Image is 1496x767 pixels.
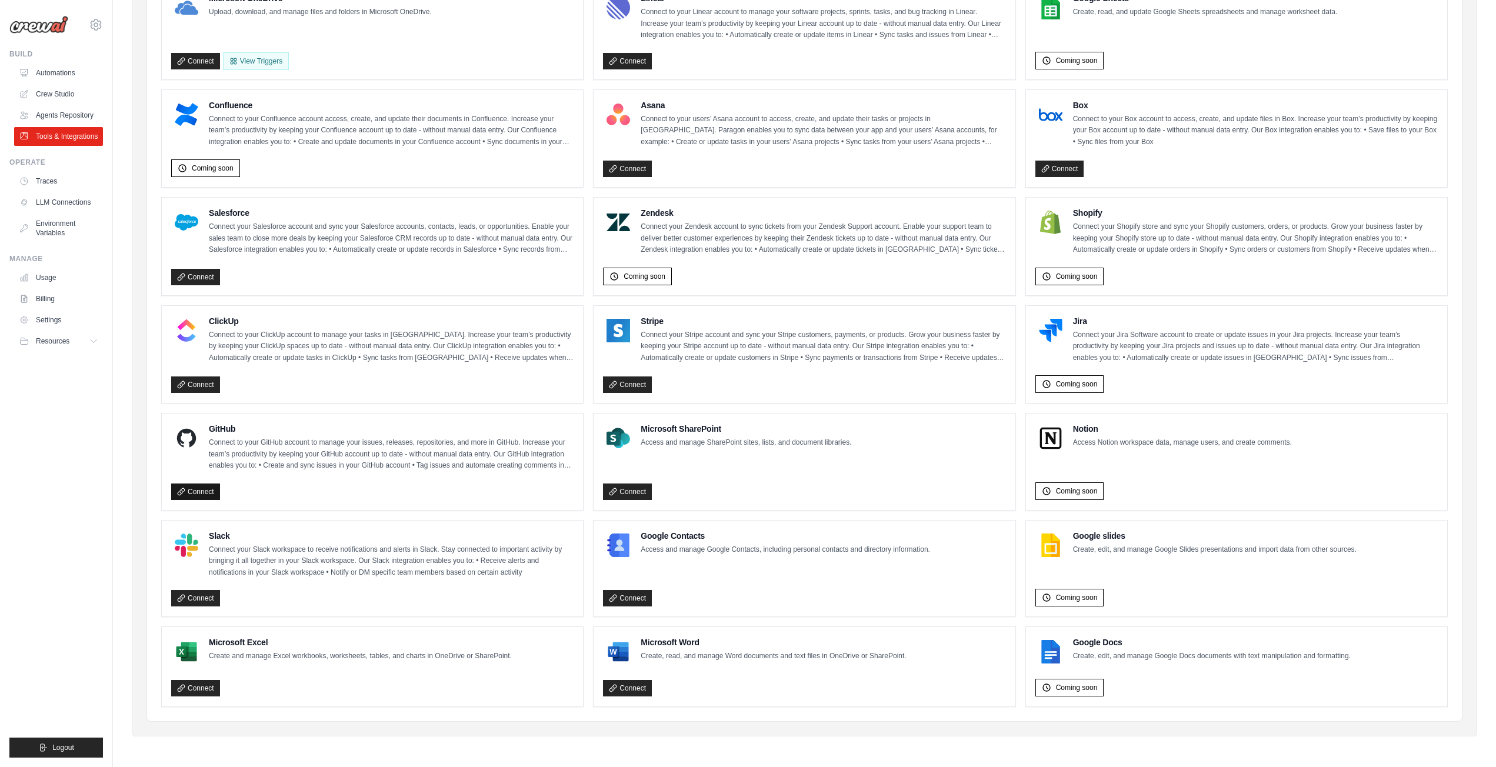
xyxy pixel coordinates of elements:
[14,332,103,351] button: Resources
[175,640,198,663] img: Microsoft Excel Logo
[171,483,220,500] a: Connect
[1056,593,1098,602] span: Coming soon
[175,426,198,450] img: GitHub Logo
[209,114,574,148] p: Connect to your Confluence account access, create, and update their documents in Confluence. Incr...
[209,651,512,662] p: Create and manage Excel workbooks, worksheets, tables, and charts in OneDrive or SharePoint.
[607,319,630,342] img: Stripe Logo
[14,172,103,191] a: Traces
[192,164,234,173] span: Coming soon
[641,530,930,542] h4: Google Contacts
[603,376,652,393] a: Connect
[641,114,1005,148] p: Connect to your users’ Asana account to access, create, and update their tasks or projects in [GE...
[607,211,630,234] img: Zendesk Logo
[14,214,103,242] a: Environment Variables
[209,315,574,327] h4: ClickUp
[1073,114,1438,148] p: Connect to your Box account to access, create, and update files in Box. Increase your team’s prod...
[641,437,851,449] p: Access and manage SharePoint sites, lists, and document libraries.
[1056,56,1098,65] span: Coming soon
[209,437,574,472] p: Connect to your GitHub account to manage your issues, releases, repositories, and more in GitHub....
[607,426,630,450] img: Microsoft SharePoint Logo
[14,311,103,329] a: Settings
[1073,423,1292,435] h4: Notion
[209,99,574,111] h4: Confluence
[1073,530,1357,542] h4: Google slides
[14,268,103,287] a: Usage
[14,85,103,104] a: Crew Studio
[641,99,1005,111] h4: Asana
[209,221,574,256] p: Connect your Salesforce account and sync your Salesforce accounts, contacts, leads, or opportunit...
[9,254,103,264] div: Manage
[1039,103,1062,126] img: Box Logo
[1073,207,1438,219] h4: Shopify
[14,106,103,125] a: Agents Repository
[607,533,630,557] img: Google Contacts Logo
[175,103,198,126] img: Confluence Logo
[641,221,1005,256] p: Connect your Zendesk account to sync tickets from your Zendesk Support account. Enable your suppo...
[1056,379,1098,389] span: Coming soon
[1039,319,1062,342] img: Jira Logo
[1073,315,1438,327] h4: Jira
[1035,161,1084,177] a: Connect
[171,53,220,69] a: Connect
[209,423,574,435] h4: GitHub
[641,315,1005,327] h4: Stripe
[1039,533,1062,557] img: Google slides Logo
[1073,99,1438,111] h4: Box
[209,329,574,364] p: Connect to your ClickUp account to manage your tasks in [GEOGRAPHIC_DATA]. Increase your team’s p...
[641,207,1005,219] h4: Zendesk
[1039,640,1062,663] img: Google Docs Logo
[14,289,103,308] a: Billing
[209,6,432,18] p: Upload, download, and manage files and folders in Microsoft OneDrive.
[603,590,652,606] a: Connect
[171,590,220,606] a: Connect
[1073,544,1357,556] p: Create, edit, and manage Google Slides presentations and import data from other sources.
[1073,651,1351,662] p: Create, edit, and manage Google Docs documents with text manipulation and formatting.
[1073,6,1338,18] p: Create, read, and update Google Sheets spreadsheets and manage worksheet data.
[209,207,574,219] h4: Salesforce
[624,272,665,281] span: Coming soon
[607,103,630,126] img: Asana Logo
[223,52,289,70] : View Triggers
[1073,636,1351,648] h4: Google Docs
[603,53,652,69] a: Connect
[171,680,220,696] a: Connect
[36,336,69,346] span: Resources
[1056,272,1098,281] span: Coming soon
[175,319,198,342] img: ClickUp Logo
[9,158,103,167] div: Operate
[9,49,103,59] div: Build
[175,211,198,234] img: Salesforce Logo
[1073,329,1438,364] p: Connect your Jira Software account to create or update issues in your Jira projects. Increase you...
[171,376,220,393] a: Connect
[603,161,652,177] a: Connect
[171,269,220,285] a: Connect
[641,6,1005,41] p: Connect to your Linear account to manage your software projects, sprints, tasks, and bug tracking...
[641,423,851,435] h4: Microsoft SharePoint
[1073,437,1292,449] p: Access Notion workspace data, manage users, and create comments.
[641,329,1005,364] p: Connect your Stripe account and sync your Stripe customers, payments, or products. Grow your busi...
[641,544,930,556] p: Access and manage Google Contacts, including personal contacts and directory information.
[14,127,103,146] a: Tools & Integrations
[607,640,630,663] img: Microsoft Word Logo
[209,530,574,542] h4: Slack
[1056,683,1098,692] span: Coming soon
[603,680,652,696] a: Connect
[1039,211,1062,234] img: Shopify Logo
[175,533,198,557] img: Slack Logo
[1056,486,1098,496] span: Coming soon
[209,544,574,579] p: Connect your Slack workspace to receive notifications and alerts in Slack. Stay connected to impo...
[9,16,68,34] img: Logo
[52,743,74,752] span: Logout
[641,651,906,662] p: Create, read, and manage Word documents and text files in OneDrive or SharePoint.
[14,64,103,82] a: Automations
[9,738,103,758] button: Logout
[209,636,512,648] h4: Microsoft Excel
[641,636,906,648] h4: Microsoft Word
[1073,221,1438,256] p: Connect your Shopify store and sync your Shopify customers, orders, or products. Grow your busine...
[14,193,103,212] a: LLM Connections
[1039,426,1062,450] img: Notion Logo
[603,483,652,500] a: Connect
